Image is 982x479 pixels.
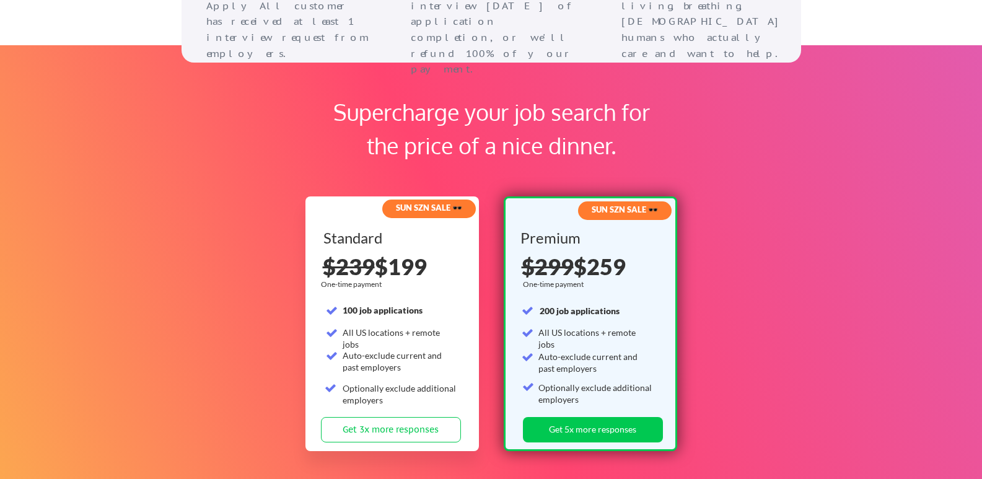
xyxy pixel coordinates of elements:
div: Optionally exclude additional employers [538,382,653,406]
button: Get 5x more responses [523,417,663,442]
div: All US locations + remote jobs [343,327,457,351]
strong: SUN SZN SALE 🕶️ [396,203,462,213]
strong: 100 job applications [343,305,423,315]
div: Optionally exclude additional employers [343,382,457,406]
s: $239 [323,253,375,280]
strong: SUN SZN SALE 🕶️ [592,204,658,214]
div: All US locations + remote jobs [538,327,653,351]
div: Auto-exclude current and past employers [538,351,653,375]
div: $259 [522,255,662,278]
div: Supercharge your job search for the price of a nice dinner. [318,95,665,162]
div: Auto-exclude current and past employers [343,349,457,374]
div: One-time payment [321,279,385,289]
strong: 200 job applications [540,305,620,316]
button: Get 3x more responses [321,417,461,442]
s: $299 [522,253,574,280]
div: $199 [323,255,463,278]
div: Standard [323,231,459,245]
div: Premium [520,231,656,245]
